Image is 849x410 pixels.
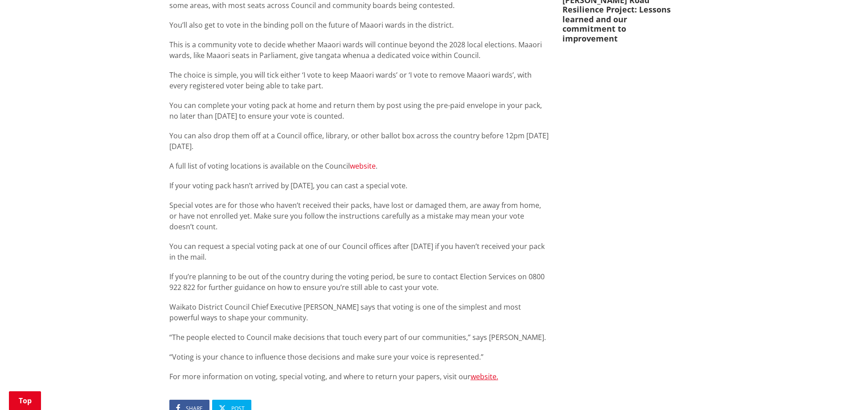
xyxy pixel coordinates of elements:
[169,271,549,293] p: If you’re planning to be out of the country during the voting period, be sure to contact Election...
[169,180,549,191] p: If your voting pack hasn’t arrived by [DATE], you can cast a special vote.
[169,39,549,61] p: This is a community vote to decide whether Maaori wards will continue beyond the 2028 local elect...
[169,130,549,152] p: You can also drop them off at a Council office, library, or other ballot box across the country b...
[471,372,498,381] a: website.
[169,161,549,171] p: A full list of voting locations is available on the Council .
[169,100,549,121] p: You can complete your voting pack at home and return them by post using the pre-paid envelope in ...
[169,352,549,362] p: “Voting is your chance to influence those decisions and make sure your voice is represented.”
[169,20,549,30] p: You’ll also get to vote in the binding poll on the future of Maaori wards in the district.
[808,373,840,405] iframe: Messenger Launcher
[169,302,549,323] p: Waikato District Council Chief Executive [PERSON_NAME] says that voting is one of the simplest an...
[169,371,549,382] p: For more information on voting, special voting, and where to return your papers, visit our
[169,70,549,91] p: The choice is simple, you will tick either ‘I vote to keep Maaori wards’ or ‘I vote to remove Maa...
[169,241,549,262] p: You can request a special voting pack at one of our Council offices after [DATE] if you haven’t r...
[169,332,549,343] p: “The people elected to Council make decisions that touch every part of our communities,” says [PE...
[9,391,41,410] a: Top
[169,200,549,232] p: Special votes are for those who haven’t received their packs, have lost or damaged them, are away...
[350,161,376,171] a: website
